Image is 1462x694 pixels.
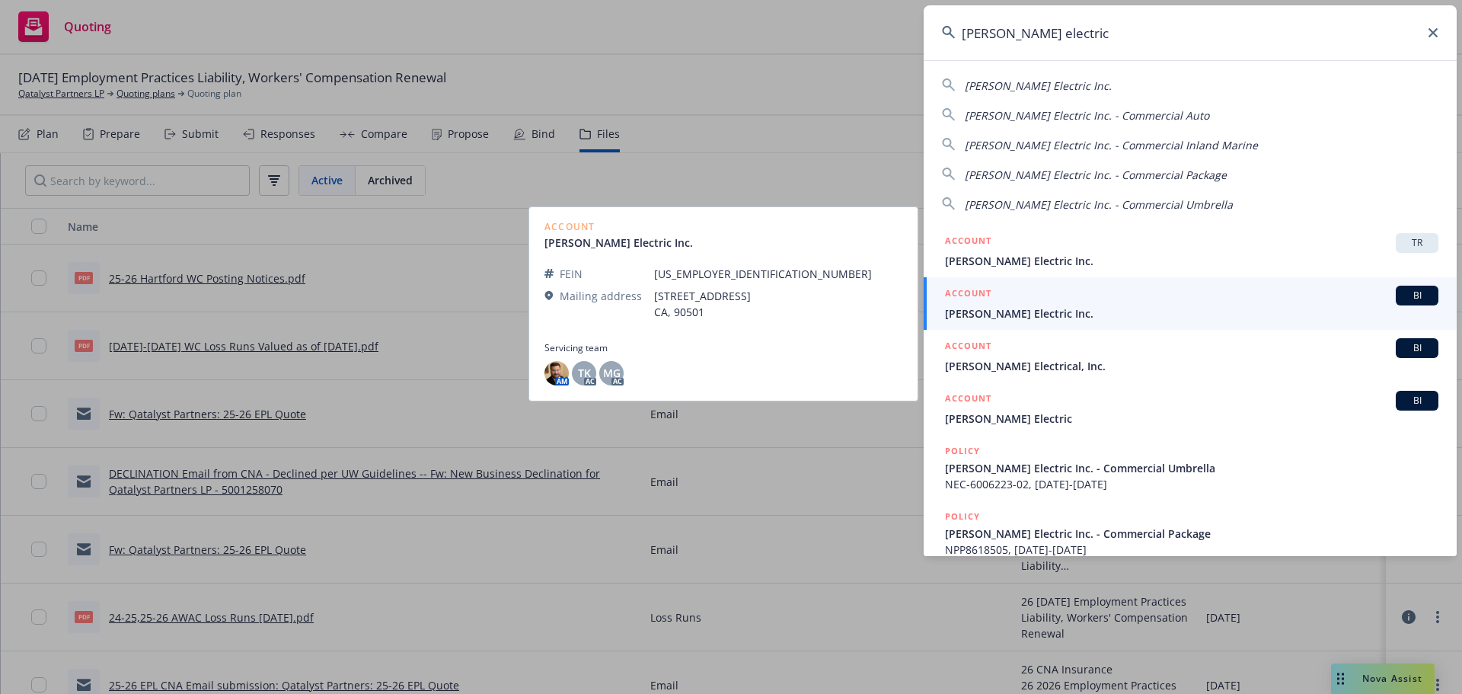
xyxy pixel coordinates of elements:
h5: ACCOUNT [945,338,991,357]
h5: ACCOUNT [945,391,991,409]
span: [PERSON_NAME] Electric Inc. - Commercial Inland Marine [965,138,1258,152]
span: [PERSON_NAME] Electric Inc. - Commercial Package [965,168,1227,182]
a: ACCOUNTTR[PERSON_NAME] Electric Inc. [924,225,1457,277]
span: [PERSON_NAME] Electric Inc. [945,253,1438,269]
span: TR [1402,236,1432,250]
span: BI [1402,289,1432,302]
span: [PERSON_NAME] Electric Inc. - Commercial Umbrella [945,460,1438,476]
span: [PERSON_NAME] Electric Inc. - Commercial Package [945,526,1438,542]
a: ACCOUNTBI[PERSON_NAME] Electrical, Inc. [924,330,1457,382]
span: [PERSON_NAME] Electric Inc. [965,78,1112,93]
span: BI [1402,341,1432,355]
a: POLICY[PERSON_NAME] Electric Inc. - Commercial PackageNPP8618505, [DATE]-[DATE] [924,501,1457,566]
span: NEC-6006223-02, [DATE]-[DATE] [945,476,1438,492]
h5: POLICY [945,509,980,524]
h5: POLICY [945,443,980,459]
input: Search... [924,5,1457,60]
a: POLICY[PERSON_NAME] Electric Inc. - Commercial UmbrellaNEC-6006223-02, [DATE]-[DATE] [924,435,1457,501]
h5: ACCOUNT [945,286,991,304]
span: BI [1402,394,1432,408]
span: [PERSON_NAME] Electrical, Inc. [945,358,1438,374]
span: [PERSON_NAME] Electric Inc. - Commercial Auto [965,108,1209,123]
span: NPP8618505, [DATE]-[DATE] [945,542,1438,558]
a: ACCOUNTBI[PERSON_NAME] Electric [924,382,1457,435]
span: [PERSON_NAME] Electric Inc. [945,305,1438,321]
h5: ACCOUNT [945,233,991,251]
span: [PERSON_NAME] Electric Inc. - Commercial Umbrella [965,197,1233,212]
a: ACCOUNTBI[PERSON_NAME] Electric Inc. [924,277,1457,330]
span: [PERSON_NAME] Electric [945,411,1438,427]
